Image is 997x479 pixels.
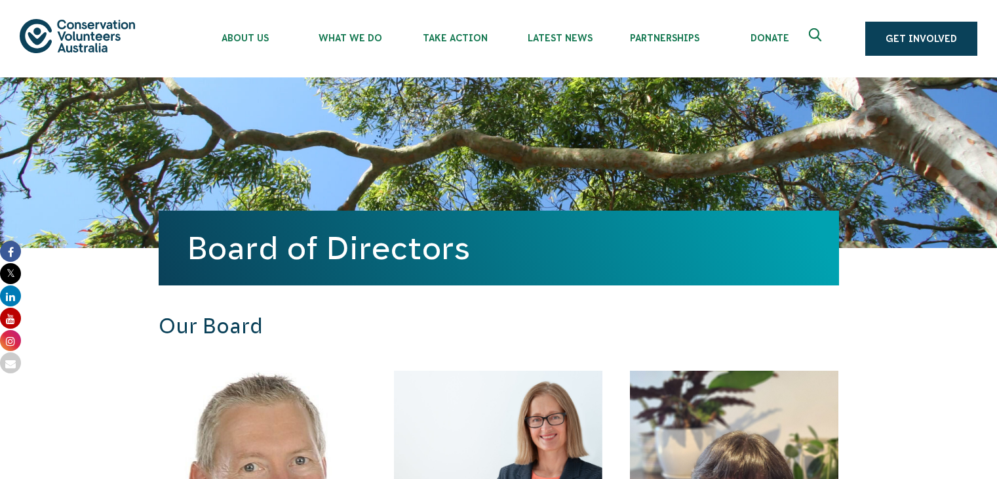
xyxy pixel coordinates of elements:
h1: Board of Directors [187,230,810,266]
span: Take Action [402,33,507,43]
a: Get Involved [865,22,977,56]
img: logo.svg [20,19,135,52]
button: Expand search box Close search box [801,23,832,54]
span: Expand search box [809,28,825,49]
span: What We Do [298,33,402,43]
span: About Us [193,33,298,43]
span: Donate [717,33,822,43]
span: Latest News [507,33,612,43]
h3: Our Board [159,314,662,339]
span: Partnerships [612,33,717,43]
